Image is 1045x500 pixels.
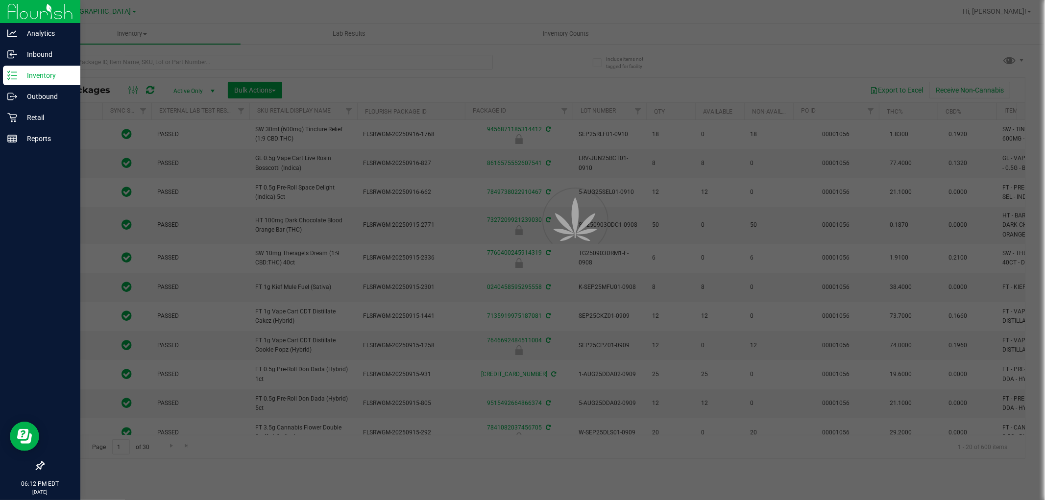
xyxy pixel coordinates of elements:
[7,28,17,38] inline-svg: Analytics
[17,70,76,81] p: Inventory
[7,134,17,143] inline-svg: Reports
[17,112,76,123] p: Retail
[10,422,39,451] iframe: Resource center
[17,91,76,102] p: Outbound
[17,133,76,144] p: Reports
[17,27,76,39] p: Analytics
[4,488,76,496] p: [DATE]
[17,48,76,60] p: Inbound
[7,92,17,101] inline-svg: Outbound
[4,479,76,488] p: 06:12 PM EDT
[7,113,17,122] inline-svg: Retail
[7,49,17,59] inline-svg: Inbound
[7,71,17,80] inline-svg: Inventory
